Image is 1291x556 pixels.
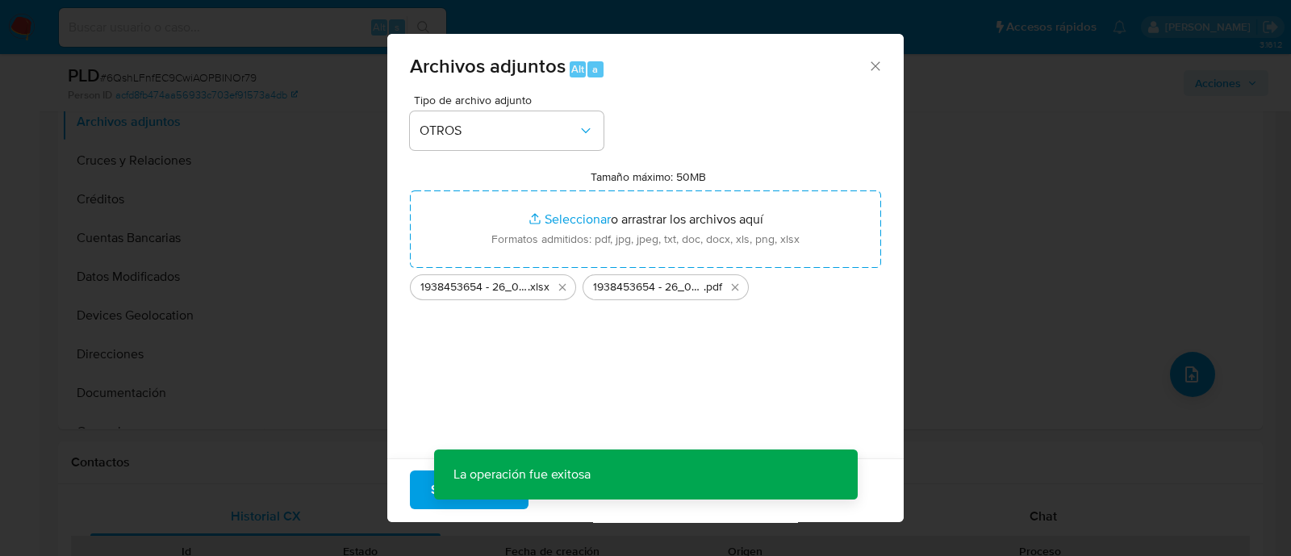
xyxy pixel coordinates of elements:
span: Subir archivo [431,472,508,508]
button: Eliminar 1938453654 - 26_09_2025.pdf [725,278,745,297]
span: a [592,61,598,77]
label: Tamaño máximo: 50MB [591,169,706,184]
button: Eliminar 1938453654 - 26_09_2025.xlsx [553,278,572,297]
ul: Archivos seleccionados [410,268,881,300]
span: .pdf [704,279,722,295]
button: Cerrar [867,58,882,73]
span: 1938453654 - 26_09_2025 [593,279,704,295]
p: La operación fue exitosa [434,449,610,500]
button: Subir archivo [410,470,529,509]
span: Alt [571,61,584,77]
span: .xlsx [528,279,549,295]
span: OTROS [420,123,578,139]
span: 1938453654 - 26_09_2025 [420,279,528,295]
span: Tipo de archivo adjunto [414,94,608,106]
button: OTROS [410,111,604,150]
span: Archivos adjuntos [410,52,566,80]
span: Cancelar [556,472,608,508]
